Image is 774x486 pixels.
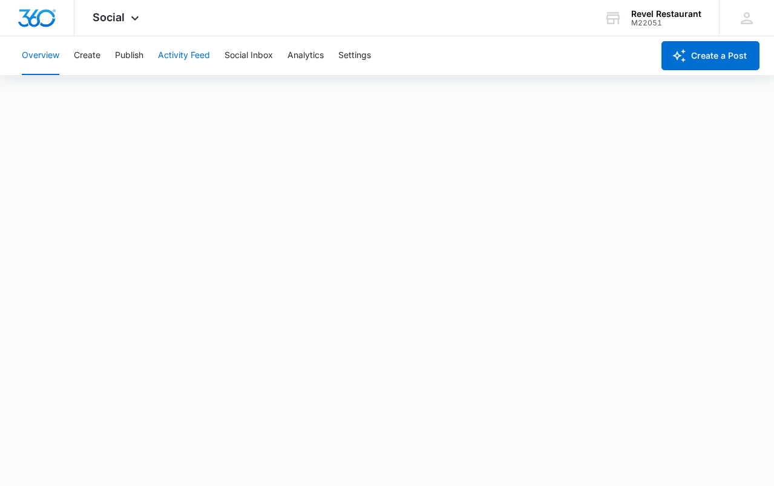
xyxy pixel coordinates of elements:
button: Social Inbox [225,36,273,75]
button: Overview [22,36,59,75]
div: account id [631,19,701,27]
button: Activity Feed [158,36,210,75]
button: Publish [115,36,143,75]
button: Create a Post [661,41,759,70]
span: Social [93,11,125,24]
button: Create [74,36,100,75]
button: Analytics [287,36,324,75]
div: account name [631,9,701,19]
button: Settings [338,36,371,75]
